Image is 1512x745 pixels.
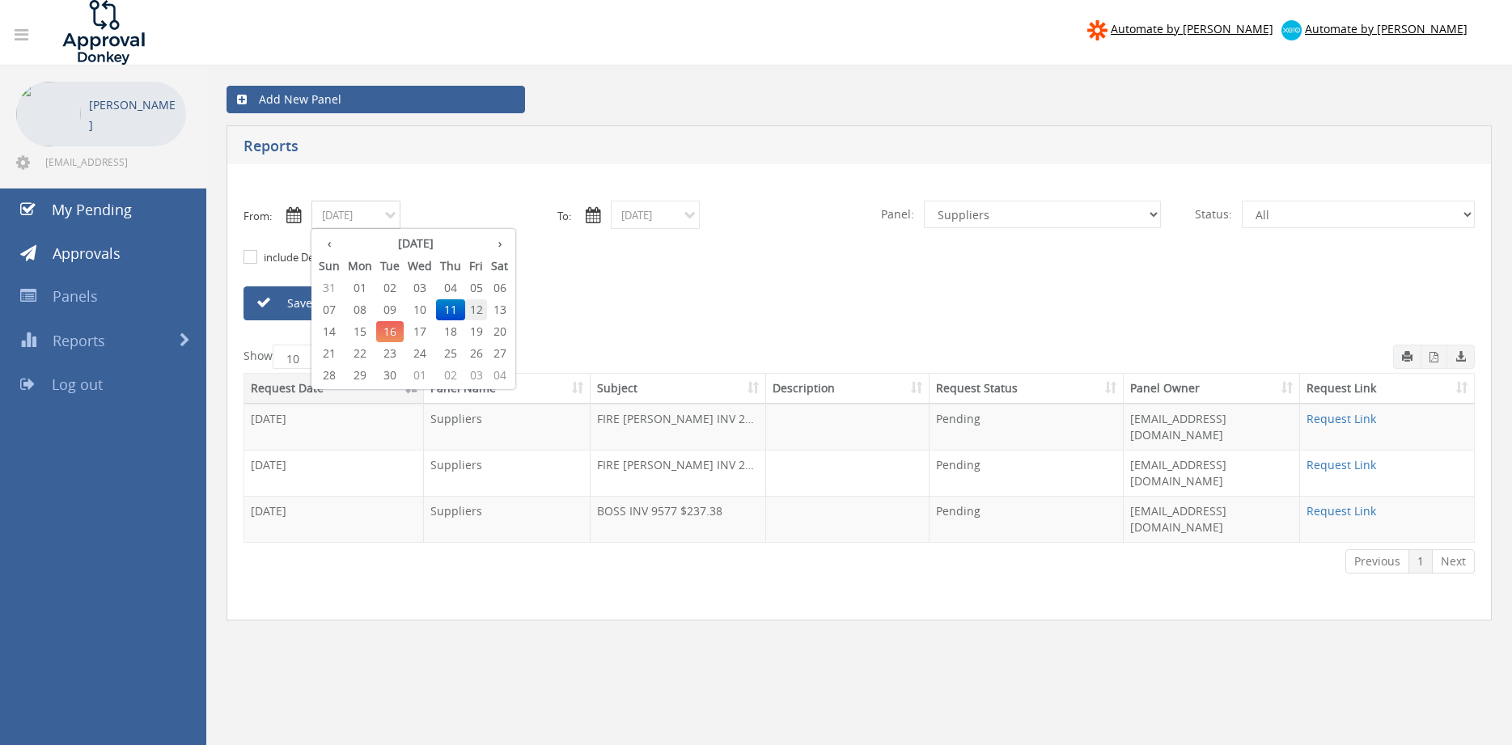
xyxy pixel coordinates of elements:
span: 06 [487,277,512,298]
a: Request Link [1307,457,1376,472]
img: xero-logo.png [1281,20,1302,40]
span: Status: [1185,201,1242,228]
span: 15 [344,321,376,342]
span: 12 [465,299,487,320]
span: 21 [315,343,344,364]
span: 31 [315,277,344,298]
th: Request Status: activate to sort column ascending [930,374,1124,404]
span: 20 [487,321,512,342]
span: 26 [465,343,487,364]
th: Panel Owner: activate to sort column ascending [1124,374,1300,404]
td: [EMAIL_ADDRESS][DOMAIN_NAME] [1124,450,1300,496]
span: Panel: [871,201,924,228]
a: Request Link [1307,503,1376,519]
a: 1 [1408,549,1433,574]
span: 05 [465,277,487,298]
select: Showentries [273,345,333,369]
th: › [487,232,512,255]
td: [EMAIL_ADDRESS][DOMAIN_NAME] [1124,496,1300,542]
span: 09 [376,299,404,320]
th: Fri [465,255,487,277]
th: Mon [344,255,376,277]
span: 17 [404,321,436,342]
th: Description: activate to sort column ascending [766,374,930,404]
span: My Pending [52,200,132,219]
span: 27 [487,343,512,364]
th: ‹ [315,232,344,255]
span: 14 [315,321,344,342]
td: [DATE] [244,496,424,542]
span: 02 [436,365,465,386]
span: 28 [315,365,344,386]
th: [DATE] [344,232,487,255]
span: 24 [404,343,436,364]
label: include Description [260,250,356,266]
span: [EMAIL_ADDRESS][DOMAIN_NAME] [45,155,183,168]
span: Approvals [53,243,121,263]
span: 11 [436,299,465,320]
span: 04 [436,277,465,298]
a: Request Link [1307,411,1376,426]
th: Thu [436,255,465,277]
span: 19 [465,321,487,342]
th: Request Date: activate to sort column descending [244,374,424,404]
span: Automate by [PERSON_NAME] [1111,21,1273,36]
span: 08 [344,299,376,320]
span: 13 [487,299,512,320]
a: Add New Panel [227,86,525,113]
td: Pending [930,496,1124,542]
span: 30 [376,365,404,386]
td: Suppliers [424,496,591,542]
h5: Reports [244,138,1108,159]
span: 29 [344,365,376,386]
td: BOSS INV 9577 $237.38 [591,496,766,542]
td: Pending [930,450,1124,496]
span: Panels [53,286,98,306]
span: 18 [436,321,465,342]
label: To: [557,209,571,224]
span: Reports [53,331,105,350]
span: 25 [436,343,465,364]
th: Tue [376,255,404,277]
td: Suppliers [424,404,591,450]
span: 16 [376,321,404,342]
th: Sat [487,255,512,277]
span: 03 [465,365,487,386]
td: [DATE] [244,404,424,450]
td: [DATE] [244,450,424,496]
td: Pending [930,404,1124,450]
p: [PERSON_NAME] [89,95,178,135]
span: 02 [376,277,404,298]
th: Wed [404,255,436,277]
a: Previous [1345,549,1409,574]
span: Automate by [PERSON_NAME] [1305,21,1468,36]
a: Save [244,286,430,320]
label: Show entries [244,345,371,369]
span: 01 [404,365,436,386]
span: Log out [52,375,103,394]
span: 01 [344,277,376,298]
td: FIRE [PERSON_NAME] INV 203013 $59.40 [591,404,766,450]
td: [EMAIL_ADDRESS][DOMAIN_NAME] [1124,404,1300,450]
span: 23 [376,343,404,364]
td: FIRE [PERSON_NAME] INV 203011 $19.80 [591,450,766,496]
span: 07 [315,299,344,320]
a: Next [1432,549,1475,574]
span: 10 [404,299,436,320]
span: 22 [344,343,376,364]
th: Sun [315,255,344,277]
img: zapier-logomark.png [1087,20,1108,40]
th: Request Link: activate to sort column ascending [1300,374,1474,404]
span: 04 [487,365,512,386]
label: From: [244,209,272,224]
span: 03 [404,277,436,298]
th: Subject: activate to sort column ascending [591,374,766,404]
td: Suppliers [424,450,591,496]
